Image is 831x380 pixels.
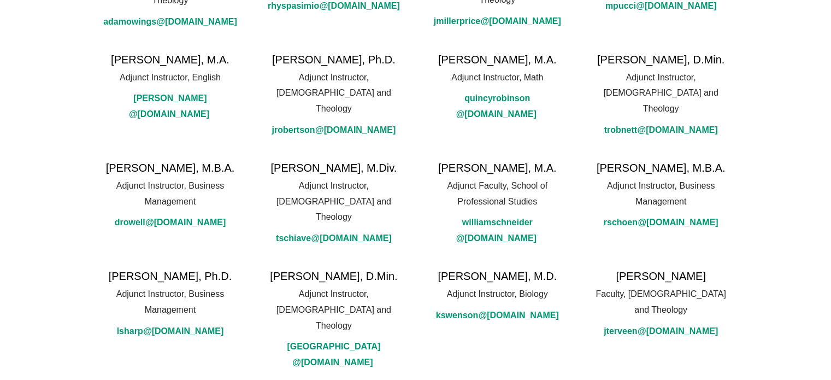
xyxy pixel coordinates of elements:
a: jmillerprice @[DOMAIN_NAME] [434,14,561,30]
span: jterveen [604,324,637,340]
span: Adjunct Instructor, [DEMOGRAPHIC_DATA] and Theology [590,70,733,117]
span: Adjunct Instructor, Biology [447,287,548,302]
a: trobnett @[DOMAIN_NAME] [604,122,718,138]
a: kswenson @[DOMAIN_NAME] [436,308,559,324]
span: trobnett [604,122,637,138]
span: jmillerprice [434,14,480,30]
span: @[DOMAIN_NAME] [638,324,718,340]
a: rschoen @[DOMAIN_NAME] [604,215,718,231]
h6: [PERSON_NAME], M.D. [438,268,557,284]
span: @[DOMAIN_NAME] [143,324,223,340]
span: Adjunct Instructor, Business Management [99,287,242,318]
span: Adjunct Instructor, [DEMOGRAPHIC_DATA] and Theology [262,287,405,334]
span: Adjunct Instructor, Business Management [99,178,242,210]
span: Faculty, [DEMOGRAPHIC_DATA] and Theology [590,287,733,318]
span: williamschneider [462,215,533,231]
h6: [PERSON_NAME], M.B.A. [597,160,726,176]
h6: [PERSON_NAME], Ph.D. [109,268,232,284]
a: williamschneider @[DOMAIN_NAME] [426,215,569,247]
span: Adjunct Faculty, School of Professional Studies [426,178,569,210]
a: adamowings @[DOMAIN_NAME] [103,14,237,30]
a: jterveen @[DOMAIN_NAME] [604,324,718,340]
h6: [PERSON_NAME], M.A. [111,52,229,67]
h6: [PERSON_NAME], M.Div. [270,160,397,176]
h6: [PERSON_NAME], M.B.A. [106,160,235,176]
span: @[DOMAIN_NAME] [157,14,237,30]
span: quincyrobinson [464,91,530,107]
span: @[DOMAIN_NAME] [456,231,537,247]
h6: [PERSON_NAME] [616,268,705,284]
h6: [PERSON_NAME], D.Min. [597,52,724,67]
h6: [PERSON_NAME], Ph.D. [272,52,396,67]
span: Adjunct Instructor, [DEMOGRAPHIC_DATA] and Theology [262,70,405,117]
span: @[DOMAIN_NAME] [456,107,537,122]
span: @[DOMAIN_NAME] [311,231,391,247]
span: @[DOMAIN_NAME] [315,122,396,138]
a: lsharp @[DOMAIN_NAME] [117,324,224,340]
span: @[DOMAIN_NAME] [479,308,559,324]
span: drowell [115,215,145,231]
span: adamowings [103,14,156,30]
span: Adjunct Instructor, English [120,70,221,86]
a: tschiave @[DOMAIN_NAME] [276,231,392,247]
h6: [PERSON_NAME], M.A. [438,52,557,67]
span: @[DOMAIN_NAME] [129,107,209,122]
span: @[DOMAIN_NAME] [145,215,226,231]
span: Adjunct Instructor, [DEMOGRAPHIC_DATA] and Theology [262,178,405,225]
span: @[DOMAIN_NAME] [637,122,717,138]
span: [PERSON_NAME] [133,91,207,107]
a: quincyrobinson @[DOMAIN_NAME] [426,91,569,122]
span: [GEOGRAPHIC_DATA] [287,339,380,355]
h6: [PERSON_NAME], M.A. [438,160,557,176]
span: @[DOMAIN_NAME] [292,355,373,371]
span: Adjunct Instructor, Math [451,70,543,86]
span: kswenson [436,308,478,324]
a: jrobertson @[DOMAIN_NAME] [272,122,396,138]
span: @[DOMAIN_NAME] [481,14,561,30]
a: [GEOGRAPHIC_DATA] @[DOMAIN_NAME] [262,339,405,371]
h6: [PERSON_NAME], D.Min. [270,268,397,284]
span: @[DOMAIN_NAME] [638,215,718,231]
a: [PERSON_NAME] @[DOMAIN_NAME] [99,91,242,122]
span: rschoen [604,215,638,231]
a: drowell @[DOMAIN_NAME] [115,215,226,231]
span: Adjunct Instructor, Business Management [590,178,733,210]
span: jrobertson [272,122,315,138]
span: tschiave [276,231,311,247]
span: lsharp [117,324,143,340]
